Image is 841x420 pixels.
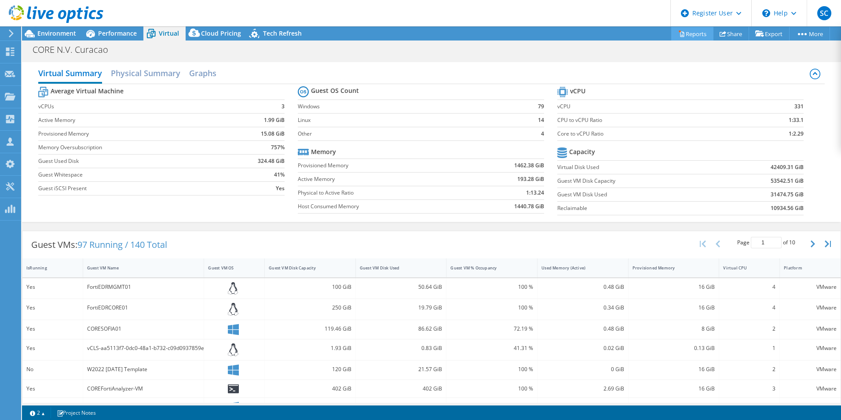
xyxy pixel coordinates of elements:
span: 97 Running / 140 Total [77,239,167,251]
div: 402 GiB [269,384,351,394]
b: 15.08 GiB [261,129,285,138]
div: 250 GiB [269,303,351,313]
div: 2 [723,365,775,374]
div: 69.11 % [450,402,533,412]
div: 8 GiB [633,324,715,334]
label: Active Memory [298,175,467,184]
label: Guest iSCSI Present [38,184,226,193]
div: W2022 [DATE] Template [87,365,200,374]
b: 31474.75 GiB [771,190,804,199]
div: NBO-GOSPROD-ONT-CA2 [87,402,200,412]
div: CORESOFIA01 [87,324,200,334]
div: 16 GiB [633,384,715,394]
div: 41.31 % [450,343,533,353]
div: VMware [784,324,837,334]
a: 2 [24,407,51,418]
b: 1:33.1 [789,116,804,125]
b: 79 [538,102,544,111]
div: 0.34 GiB [541,303,624,313]
span: 10 [789,239,795,246]
b: 3 [282,102,285,111]
div: Guest VM OS [208,265,250,271]
div: 119.46 GiB [269,324,351,334]
b: 324.48 GiB [258,157,285,166]
div: 4603.99 GiB [269,402,351,412]
div: 19.79 GiB [360,303,442,313]
div: 21.57 GiB [360,365,442,374]
b: Yes [276,184,285,193]
div: Virtual CPU [723,265,765,271]
div: 0.02 GiB [541,343,624,353]
label: Provisioned Memory [38,129,226,138]
b: 1440.78 GiB [514,202,544,211]
div: 0.48 GiB [541,282,624,292]
span: SC [817,6,831,20]
label: Windows [298,102,522,111]
b: 10934.56 GiB [771,204,804,213]
a: Share [713,27,749,41]
div: 16 [723,402,775,412]
b: Average Virtual Machine [51,87,124,96]
a: More [789,27,830,41]
div: 50.64 GiB [360,282,442,292]
div: Yes [26,324,79,334]
div: 128 GiB [633,402,715,412]
div: 100 GiB [269,282,351,292]
b: 193.28 GiB [517,175,544,184]
a: Export [749,27,790,41]
div: Yes [26,402,79,412]
div: 0.13 GiB [633,343,715,353]
div: 4 [723,303,775,313]
label: Guest Whitespace [38,170,226,179]
b: 4 [541,129,544,138]
span: Cloud Pricing [201,29,241,37]
div: Guest VM % Occupancy [450,265,523,271]
b: 1:2.29 [789,129,804,138]
h1: CORE N.V. Curacao [29,45,122,55]
b: 53542.51 GiB [771,177,804,185]
b: 42409.31 GiB [771,163,804,172]
label: Reclaimable [557,204,718,213]
b: 331 [794,102,804,111]
label: Physical to Active Ratio [298,188,467,197]
input: jump to page [751,237,782,248]
div: VMware [784,402,837,412]
b: 757% [271,143,285,152]
div: VMware [784,384,837,394]
h2: Graphs [189,64,216,82]
div: Used Memory (Active) [541,265,614,271]
div: 72.19 % [450,324,533,334]
div: 86.62 GiB [360,324,442,334]
b: vCPU [570,87,585,96]
a: Project Notes [51,407,102,418]
div: 2 [723,324,775,334]
b: 41% [274,170,285,179]
div: Yes [26,343,79,353]
b: Capacity [569,147,595,156]
label: Guest VM Disk Used [557,190,718,199]
label: CPU to vCPU Ratio [557,116,747,125]
div: VMware [784,365,837,374]
label: vCPUs [38,102,226,111]
div: vCLS-aa5113f7-0dc0-48a1-b732-c09d0937859e [87,343,200,353]
label: Virtual Disk Used [557,163,718,172]
b: 14 [538,116,544,125]
div: Guest VMs: [22,231,176,258]
div: Provisioned Memory [633,265,705,271]
div: Guest VM Name [87,265,190,271]
b: 1462.38 GiB [514,161,544,170]
div: Yes [26,282,79,292]
div: 2.69 GiB [541,384,624,394]
label: Guest VM Disk Capacity [557,177,718,185]
div: Guest VM Disk Used [360,265,432,271]
div: 0.48 GiB [541,324,624,334]
div: Guest VM Disk Capacity [269,265,341,271]
div: 4 [723,282,775,292]
b: 1:13.24 [526,188,544,197]
div: 120 GiB [269,365,351,374]
b: Memory [311,147,336,156]
label: Linux [298,116,522,125]
div: VMware [784,282,837,292]
label: Active Memory [38,116,226,125]
div: Platform [784,265,826,271]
